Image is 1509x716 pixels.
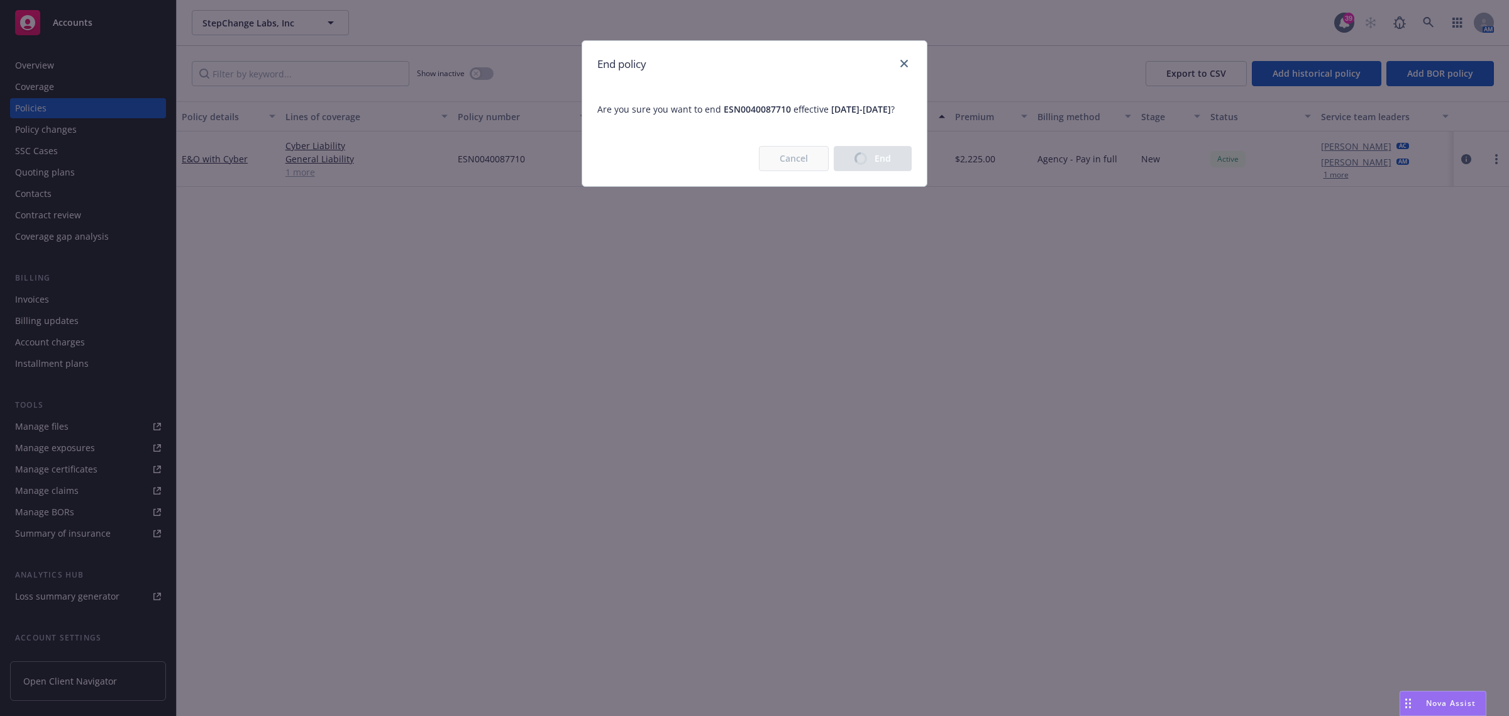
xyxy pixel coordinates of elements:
span: Nova Assist [1426,698,1476,708]
div: Drag to move [1400,691,1416,715]
button: Nova Assist [1400,691,1486,716]
span: [DATE] - [DATE] [831,103,891,115]
h1: End policy [597,56,646,72]
span: Are you sure you want to end effective ? [582,87,927,131]
span: ESN0040087710 [724,103,791,115]
a: close [897,56,912,71]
